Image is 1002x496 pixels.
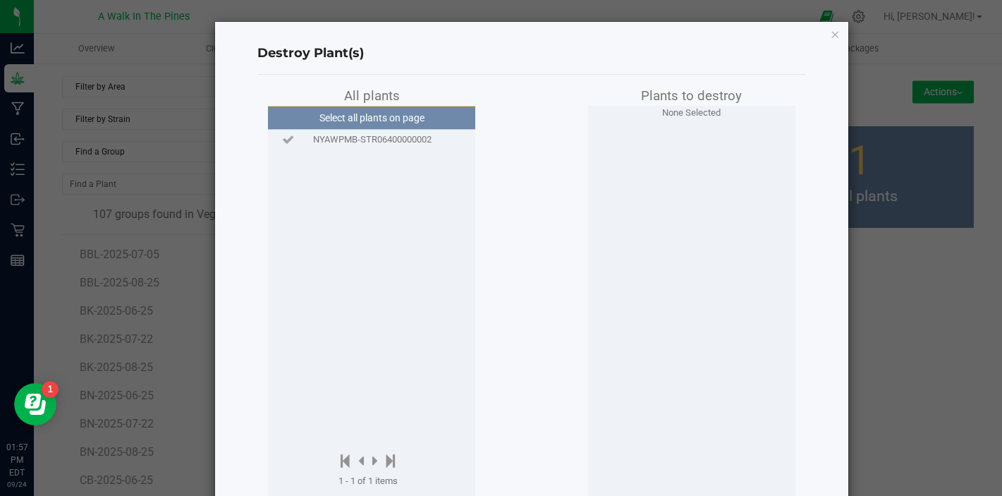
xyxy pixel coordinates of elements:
span: NYAWPMB-STR06400000002 [313,133,432,147]
iframe: Resource center unread badge [42,381,59,398]
span: Previous [358,458,364,468]
h4: Destroy Plant(s) [257,44,806,63]
div: All plants [268,86,475,106]
iframe: Resource center [14,383,56,425]
span: Next [372,458,378,468]
span: 1 - 1 of 1 items [338,476,398,486]
span: Move to last page [386,458,396,468]
span: None Selected [662,107,721,118]
span: Select plant to destroy [282,133,294,147]
div: Plants to destroy [588,86,795,106]
span: Move to first page [341,458,350,468]
button: Select all plants on page [264,106,479,130]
